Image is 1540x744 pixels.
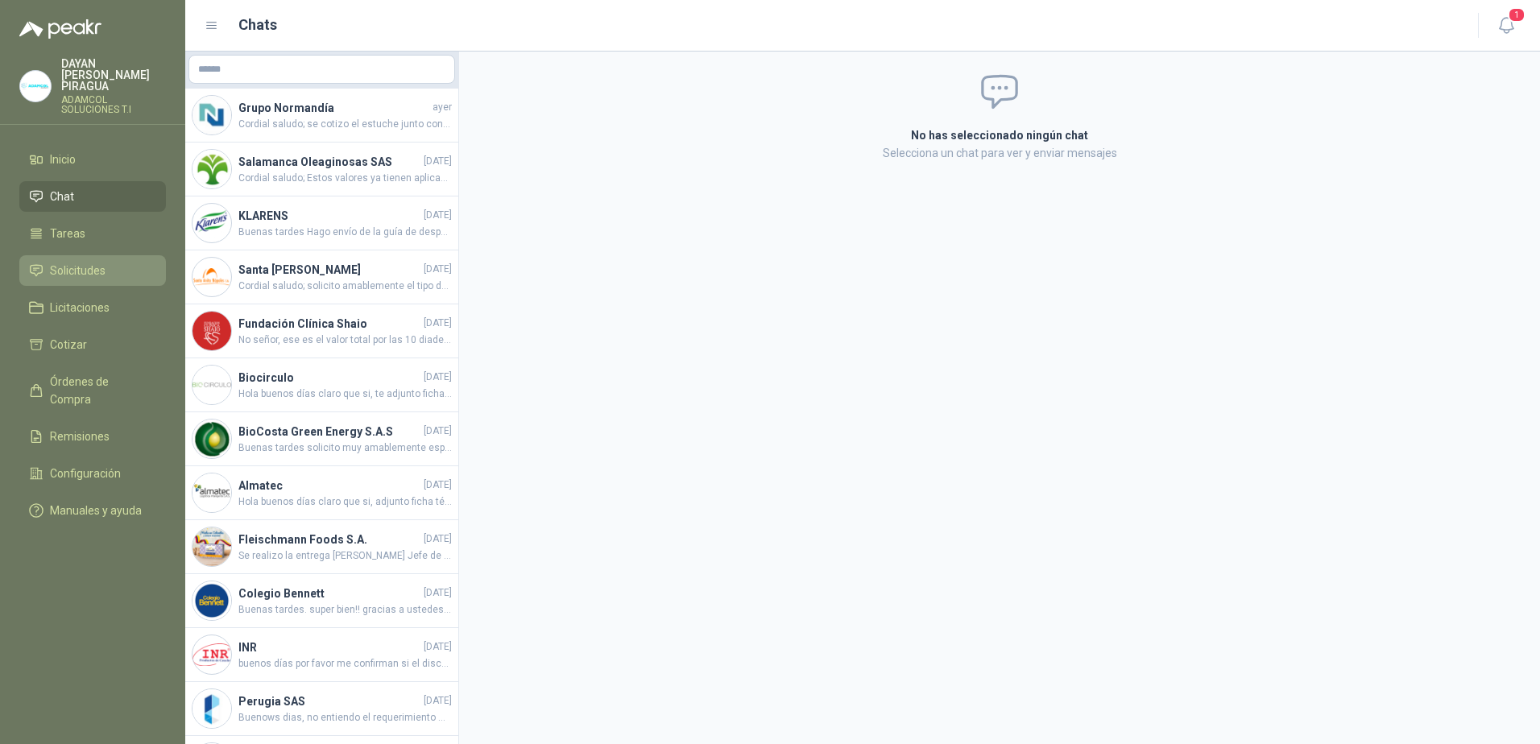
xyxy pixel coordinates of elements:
span: Cordial saludo; solicito amablemente el tipo de frecuencia, si es UHF o VHF por favor. Quedo aten... [238,279,452,294]
span: [DATE] [424,585,452,601]
span: Hola buenos días claro que si, te adjunto ficha técnica. quedo atenta a cualquier cosa [238,386,452,402]
a: Company LogoKLARENS[DATE]Buenas tardes Hago envío de la guía de despacho. quedo atenta. [185,196,458,250]
a: Company LogoINR[DATE]buenos días por favor me confirman si el disco duro sata 2.5 es el que se re... [185,628,458,682]
img: Company Logo [192,689,231,728]
span: [DATE] [424,531,452,547]
span: [DATE] [424,477,452,493]
h4: INR [238,639,420,656]
span: Se realizo la entrega [PERSON_NAME] Jefe de recursos humanos, gracias [238,548,452,564]
span: Buenas tardes solicito muy amablemente especificaciones técnicas del portátil, ya que no se entie... [238,440,452,456]
span: Solicitudes [50,262,106,279]
a: Company LogoColegio Bennett[DATE]Buenas tardes. super bien!! gracias a ustedes por la paciencia. [185,574,458,628]
span: Cordial saludo; Estos valores ya tienen aplicado el descuento ambiental por dar tu batería dañada... [238,171,452,186]
span: [DATE] [424,370,452,385]
span: Órdenes de Compra [50,373,151,408]
span: Buenas tardes Hago envío de la guía de despacho. quedo atenta. [238,225,452,240]
img: Company Logo [192,473,231,512]
h4: Fundación Clínica Shaio [238,315,420,333]
span: Licitaciones [50,299,110,316]
a: Órdenes de Compra [19,366,166,415]
a: Inicio [19,144,166,175]
a: Configuración [19,458,166,489]
h2: No has seleccionado ningún chat [718,126,1281,144]
span: ayer [433,100,452,115]
img: Company Logo [192,96,231,134]
h4: Salamanca Oleaginosas SAS [238,153,420,171]
span: Tareas [50,225,85,242]
img: Company Logo [192,635,231,674]
a: Chat [19,181,166,212]
span: [DATE] [424,208,452,223]
img: Company Logo [192,527,231,566]
a: Company LogoAlmatec[DATE]Hola buenos días claro que si, adjunto ficha técnica del producto ofreci... [185,466,458,520]
img: Company Logo [192,366,231,404]
span: Remisiones [50,428,110,445]
span: Hola buenos días claro que si, adjunto ficha técnica del producto ofrecido. quedo atenta a cualqu... [238,494,452,510]
a: Company LogoGrupo NormandíaayerCordial saludo; se cotizo el estuche junto con la Tablet, pero por... [185,89,458,143]
p: ADAMCOL SOLUCIONES T.I [61,95,166,114]
a: Manuales y ayuda [19,495,166,526]
h4: Grupo Normandía [238,99,429,117]
img: Company Logo [192,204,231,242]
h4: Santa [PERSON_NAME] [238,261,420,279]
span: [DATE] [424,424,452,439]
span: Chat [50,188,74,205]
a: Company LogoFundación Clínica Shaio[DATE]No señor, ese es el valor total por las 10 diademas, el ... [185,304,458,358]
span: [DATE] [424,316,452,331]
a: Company LogoSalamanca Oleaginosas SAS[DATE]Cordial saludo; Estos valores ya tienen aplicado el de... [185,143,458,196]
h4: Almatec [238,477,420,494]
span: Cotizar [50,336,87,353]
h4: Fleischmann Foods S.A. [238,531,420,548]
a: Company LogoBioCosta Green Energy S.A.S[DATE]Buenas tardes solicito muy amablemente especificacio... [185,412,458,466]
a: Remisiones [19,421,166,452]
span: [DATE] [424,154,452,169]
a: Company LogoPerugia SAS[DATE]Buenows dias, no entiendo el requerimiento me puede rectificar [185,682,458,736]
span: 1 [1508,7,1526,23]
img: Company Logo [192,150,231,188]
img: Company Logo [192,312,231,350]
span: [DATE] [424,639,452,655]
img: Company Logo [20,71,51,101]
span: Inicio [50,151,76,168]
span: No señor, ese es el valor total por las 10 diademas, el valor unitario por cada diadema es de $76... [238,333,452,348]
span: Manuales y ayuda [50,502,142,519]
span: Configuración [50,465,121,482]
span: Buenas tardes. super bien!! gracias a ustedes por la paciencia. [238,602,452,618]
a: Company LogoFleischmann Foods S.A.[DATE]Se realizo la entrega [PERSON_NAME] Jefe de recursos huma... [185,520,458,574]
span: Buenows dias, no entiendo el requerimiento me puede rectificar [238,710,452,725]
img: Company Logo [192,581,231,620]
p: DAYAN [PERSON_NAME] PIRAGUA [61,58,166,92]
span: [DATE] [424,262,452,277]
a: Tareas [19,218,166,249]
h4: Biocirculo [238,369,420,386]
img: Company Logo [192,420,231,458]
h4: Perugia SAS [238,692,420,710]
img: Logo peakr [19,19,101,39]
h1: Chats [238,14,277,36]
span: buenos días por favor me confirman si el disco duro sata 2.5 es el que se remplaza por el mecánic... [238,656,452,672]
span: Cordial saludo; se cotizo el estuche junto con la Tablet, pero por monto no se puede hacer el env... [238,117,452,132]
a: Cotizar [19,329,166,360]
a: Company LogoBiocirculo[DATE]Hola buenos días claro que si, te adjunto ficha técnica. quedo atenta... [185,358,458,412]
a: Solicitudes [19,255,166,286]
button: 1 [1492,11,1521,40]
p: Selecciona un chat para ver y enviar mensajes [718,144,1281,162]
a: Licitaciones [19,292,166,323]
span: [DATE] [424,693,452,709]
img: Company Logo [192,258,231,296]
h4: BioCosta Green Energy S.A.S [238,423,420,440]
h4: Colegio Bennett [238,585,420,602]
h4: KLARENS [238,207,420,225]
a: Company LogoSanta [PERSON_NAME][DATE]Cordial saludo; solicito amablemente el tipo de frecuencia, ... [185,250,458,304]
